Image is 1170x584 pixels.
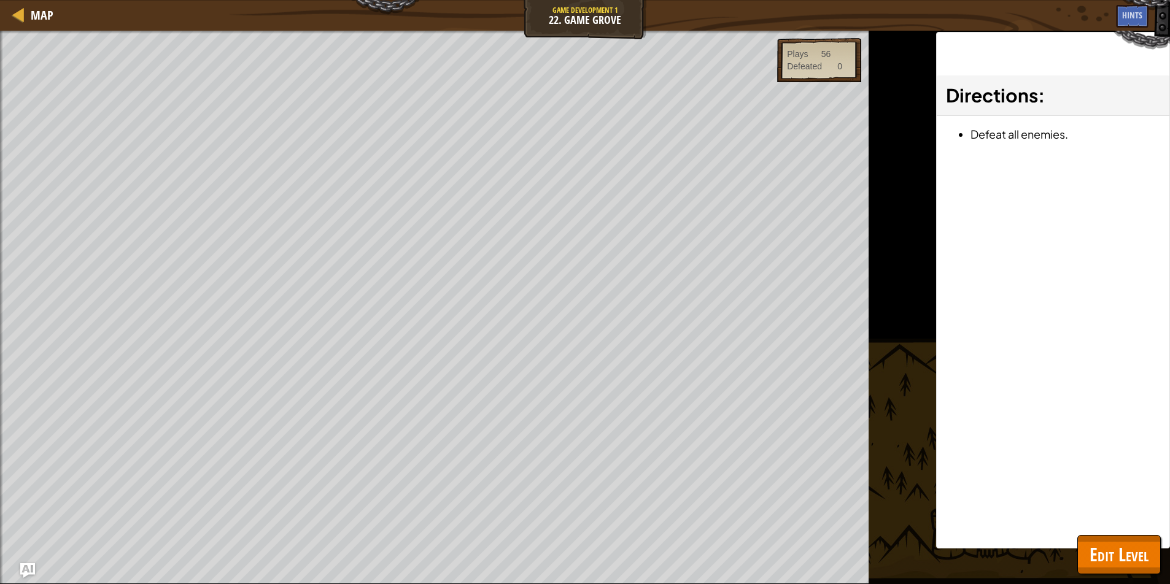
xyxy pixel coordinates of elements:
span: Hints [1122,9,1142,21]
h3: : [946,82,1160,109]
div: Plays [787,48,808,60]
span: Directions [946,83,1038,107]
a: Map [25,7,53,23]
div: 0 [837,60,842,72]
div: 56 [821,48,831,60]
li: Defeat all enemies. [970,125,1160,143]
span: Edit Level [1090,542,1149,567]
span: Map [31,7,53,23]
div: Defeated [787,60,822,72]
button: Ask AI [20,563,35,578]
button: Edit Level [1077,535,1161,574]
